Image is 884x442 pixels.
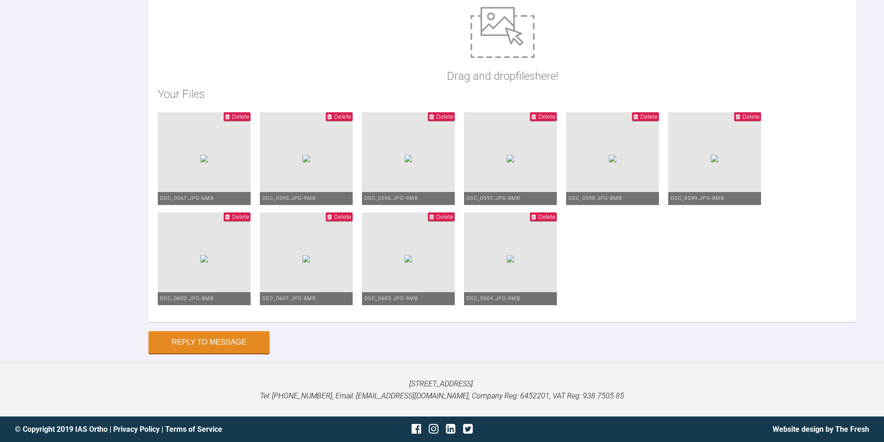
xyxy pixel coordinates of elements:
img: bce1c54a-bef0-427f-9f2a-13d50d407cca [507,155,514,162]
a: Website design by The Fresh [773,425,869,434]
span: DSC_0597.JPG - 8MB [466,195,520,201]
button: Reply to Message [148,331,270,353]
img: c6605da1-685a-4e07-854d-bf4aa9f7b99f [507,255,514,263]
h2: Your Files [158,85,847,103]
img: 52518ac2-1b16-4778-8a28-7f0ee95a25fc [405,255,412,263]
span: DSC_0600.JPG - 8MB [160,295,214,301]
span: DSC_0601.JPG - 8MB [262,295,316,301]
span: Delete [538,113,555,120]
img: ccad7095-e04d-4479-a106-052ab2c14c81 [405,155,412,162]
span: DSC_0603.JPG - 9MB [364,295,418,301]
span: Delete [742,113,760,120]
img: cbd8911b-f1f2-45a7-85ab-9966d9905a14 [200,255,208,263]
p: Drag and drop files here! [447,67,558,85]
span: DSC_0604.JPG - 9MB [466,295,520,301]
span: Delete [538,213,555,220]
img: 581cc1c8-851a-404b-b360-33cb7a75c79b [711,155,718,162]
span: DSC_0598.JPG - 8MB [568,195,622,201]
span: Delete [640,113,658,120]
a: Terms of Service [165,425,222,434]
img: 9f550b10-6b0d-4ee0-914c-4c7c491d6100 [303,255,310,263]
span: DSC_0067.JPG - 6MB [160,195,214,201]
img: e2d91d45-2a59-4791-9346-8a3739976238 [303,155,310,162]
span: Delete [436,113,453,120]
img: 313afb24-a832-4448-99ec-b7e92478092a [609,155,616,162]
a: Privacy Policy [113,425,160,434]
img: e5c9a17e-c0d8-4f8e-b944-3f2e8623a991 [200,155,208,162]
span: Delete [232,213,249,220]
span: DSC_0599.JPG - 8MB [671,195,724,201]
div: © Copyright 2019 IAS Ortho | | [15,423,300,436]
span: Delete [334,213,351,220]
span: Delete [436,213,453,220]
span: Delete [334,113,351,120]
span: Delete [232,113,249,120]
span: DSC_0596.JPG - 9MB [364,195,418,201]
p: [STREET_ADDRESS]. Tel: [PHONE_NUMBER], Email: [EMAIL_ADDRESS][DOMAIN_NAME], Company Reg: 6452201,... [15,378,869,402]
span: DSC_0595.JPG - 9MB [262,195,316,201]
